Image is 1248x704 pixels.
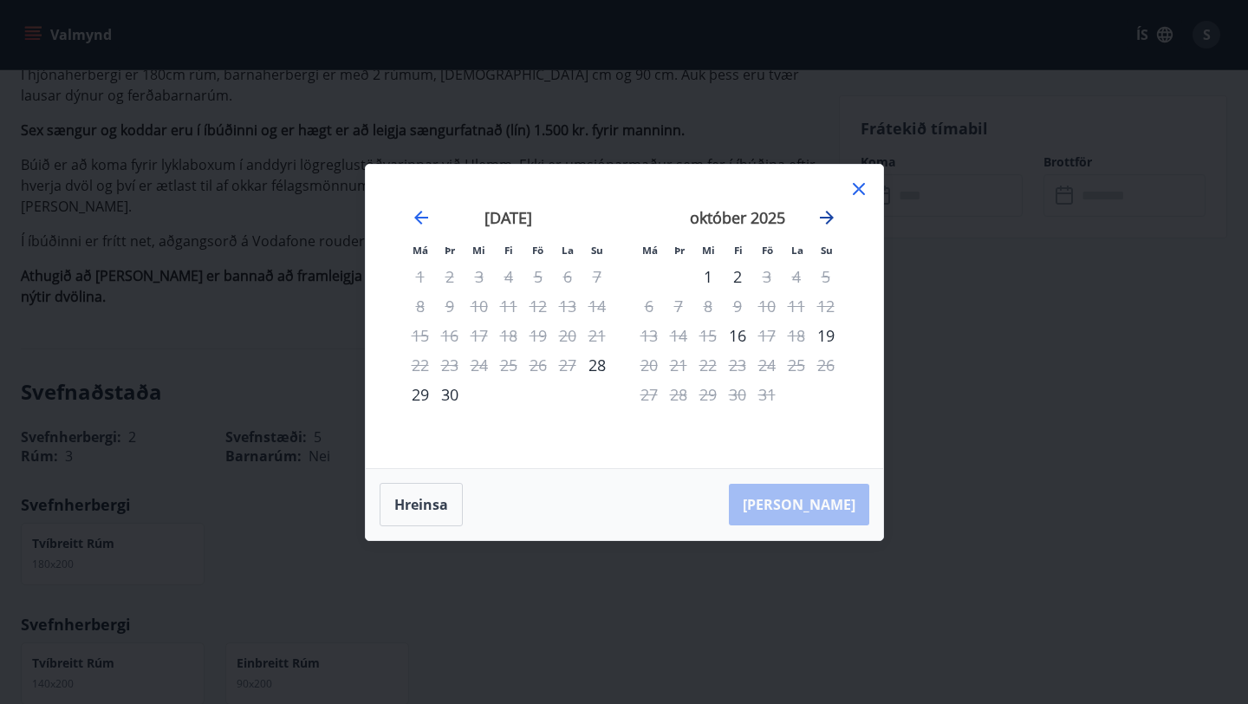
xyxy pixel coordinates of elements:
td: Not available. laugardagur, 4. október 2025 [782,262,811,291]
td: Not available. miðvikudagur, 15. október 2025 [693,321,723,350]
td: Not available. föstudagur, 17. október 2025 [752,321,782,350]
td: Not available. fimmtudagur, 30. október 2025 [723,380,752,409]
div: 1 [693,262,723,291]
small: Mi [702,244,715,257]
small: Fi [734,244,743,257]
td: Not available. þriðjudagur, 21. október 2025 [664,350,693,380]
td: Not available. föstudagur, 24. október 2025 [752,350,782,380]
small: Fi [504,244,513,257]
div: Aðeins innritun í boði [723,321,752,350]
strong: október 2025 [690,207,785,228]
div: Move backward to switch to the previous month. [411,207,432,228]
small: Su [591,244,603,257]
td: Not available. fimmtudagur, 11. september 2025 [494,291,523,321]
td: Not available. þriðjudagur, 23. september 2025 [435,350,465,380]
td: Not available. mánudagur, 15. september 2025 [406,321,435,350]
td: Not available. mánudagur, 22. september 2025 [406,350,435,380]
div: Aðeins útritun í boði [752,262,782,291]
td: Choose fimmtudagur, 2. október 2025 as your check-in date. It’s available. [723,262,752,291]
div: Move forward to switch to the next month. [816,207,837,228]
div: Aðeins útritun í boði [752,321,782,350]
div: Calendar [387,186,862,447]
td: Not available. fimmtudagur, 18. september 2025 [494,321,523,350]
strong: [DATE] [484,207,532,228]
td: Not available. laugardagur, 27. september 2025 [553,350,582,380]
td: Choose fimmtudagur, 16. október 2025 as your check-in date. It’s available. [723,321,752,350]
td: Not available. föstudagur, 31. október 2025 [752,380,782,409]
td: Not available. föstudagur, 10. október 2025 [752,291,782,321]
div: 29 [406,380,435,409]
td: Not available. mánudagur, 27. október 2025 [634,380,664,409]
td: Not available. föstudagur, 19. september 2025 [523,321,553,350]
div: Aðeins innritun í boði [811,321,841,350]
td: Not available. fimmtudagur, 4. september 2025 [494,262,523,291]
td: Not available. mánudagur, 8. september 2025 [406,291,435,321]
small: Þr [445,244,455,257]
td: Not available. sunnudagur, 14. september 2025 [582,291,612,321]
small: Su [821,244,833,257]
div: Aðeins innritun í boði [582,350,612,380]
td: Not available. mánudagur, 6. október 2025 [634,291,664,321]
td: Not available. miðvikudagur, 22. október 2025 [693,350,723,380]
td: Not available. laugardagur, 13. september 2025 [553,291,582,321]
td: Not available. þriðjudagur, 14. október 2025 [664,321,693,350]
td: Choose mánudagur, 29. september 2025 as your check-in date. It’s available. [406,380,435,409]
div: 2 [723,262,752,291]
td: Not available. fimmtudagur, 23. október 2025 [723,350,752,380]
small: Fö [532,244,543,257]
td: Not available. föstudagur, 26. september 2025 [523,350,553,380]
small: Mi [472,244,485,257]
td: Not available. þriðjudagur, 2. september 2025 [435,262,465,291]
td: Not available. miðvikudagur, 10. september 2025 [465,291,494,321]
small: Fö [762,244,773,257]
td: Not available. laugardagur, 11. október 2025 [782,291,811,321]
div: Aðeins útritun í boði [634,350,664,380]
td: Choose miðvikudagur, 1. október 2025 as your check-in date. It’s available. [693,262,723,291]
td: Not available. sunnudagur, 12. október 2025 [811,291,841,321]
small: Má [642,244,658,257]
small: La [562,244,574,257]
td: Not available. þriðjudagur, 7. október 2025 [664,291,693,321]
td: Not available. mánudagur, 20. október 2025 [634,350,664,380]
td: Not available. laugardagur, 25. október 2025 [782,350,811,380]
td: Not available. miðvikudagur, 8. október 2025 [693,291,723,321]
td: Not available. mánudagur, 13. október 2025 [634,321,664,350]
td: Choose sunnudagur, 19. október 2025 as your check-in date. It’s available. [811,321,841,350]
small: Þr [674,244,685,257]
td: Not available. föstudagur, 5. september 2025 [523,262,553,291]
td: Not available. þriðjudagur, 9. september 2025 [435,291,465,321]
td: Not available. sunnudagur, 7. september 2025 [582,262,612,291]
td: Not available. þriðjudagur, 28. október 2025 [664,380,693,409]
td: Not available. laugardagur, 20. september 2025 [553,321,582,350]
td: Not available. fimmtudagur, 9. október 2025 [723,291,752,321]
td: Not available. sunnudagur, 21. september 2025 [582,321,612,350]
td: Not available. miðvikudagur, 29. október 2025 [693,380,723,409]
td: Not available. miðvikudagur, 3. september 2025 [465,262,494,291]
td: Not available. miðvikudagur, 24. september 2025 [465,350,494,380]
small: La [791,244,803,257]
td: Not available. föstudagur, 3. október 2025 [752,262,782,291]
td: Choose þriðjudagur, 30. september 2025 as your check-in date. It’s available. [435,380,465,409]
td: Not available. miðvikudagur, 17. september 2025 [465,321,494,350]
td: Not available. föstudagur, 12. september 2025 [523,291,553,321]
td: Not available. fimmtudagur, 25. september 2025 [494,350,523,380]
small: Má [413,244,428,257]
td: Not available. sunnudagur, 26. október 2025 [811,350,841,380]
td: Not available. mánudagur, 1. september 2025 [406,262,435,291]
td: Choose sunnudagur, 28. september 2025 as your check-in date. It’s available. [582,350,612,380]
td: Not available. þriðjudagur, 16. september 2025 [435,321,465,350]
button: Hreinsa [380,483,463,526]
td: Not available. laugardagur, 6. september 2025 [553,262,582,291]
div: 30 [435,380,465,409]
td: Not available. sunnudagur, 5. október 2025 [811,262,841,291]
td: Not available. laugardagur, 18. október 2025 [782,321,811,350]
